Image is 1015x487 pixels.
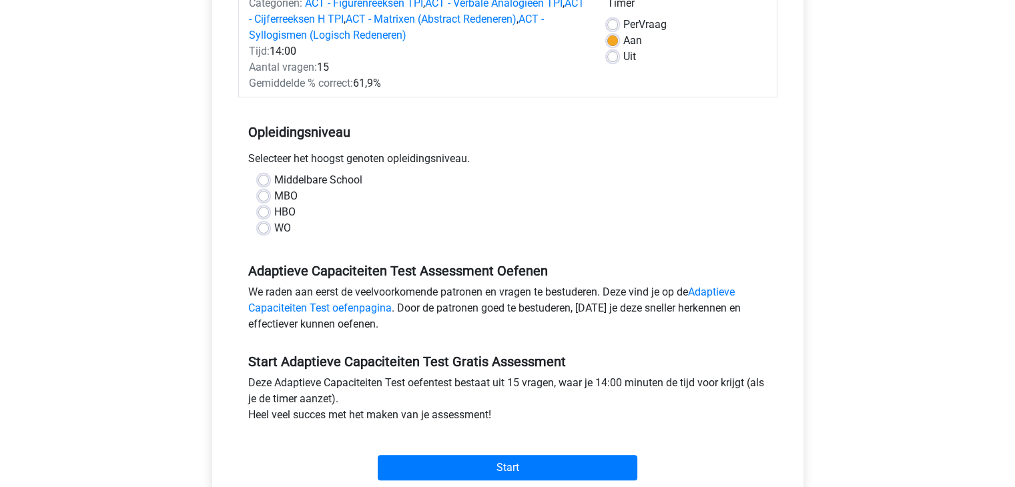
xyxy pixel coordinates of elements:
[248,119,767,145] h5: Opleidingsniveau
[238,151,777,172] div: Selecteer het hoogst genoten opleidingsniveau.
[249,13,544,41] a: ACT - Syllogismen (Logisch Redeneren)
[249,45,270,57] span: Tijd:
[623,17,667,33] label: Vraag
[623,49,636,65] label: Uit
[274,220,291,236] label: WO
[274,172,362,188] label: Middelbare School
[623,18,639,31] span: Per
[274,204,296,220] label: HBO
[239,43,597,59] div: 14:00
[249,77,353,89] span: Gemiddelde % correct:
[238,284,777,338] div: We raden aan eerst de veelvoorkomende patronen en vragen te bestuderen. Deze vind je op de . Door...
[238,375,777,428] div: Deze Adaptieve Capaciteiten Test oefentest bestaat uit 15 vragen, waar je 14:00 minuten de tijd v...
[248,263,767,279] h5: Adaptieve Capaciteiten Test Assessment Oefenen
[239,75,597,91] div: 61,9%
[239,59,597,75] div: 15
[274,188,298,204] label: MBO
[248,354,767,370] h5: Start Adaptieve Capaciteiten Test Gratis Assessment
[378,455,637,480] input: Start
[623,33,642,49] label: Aan
[249,61,317,73] span: Aantal vragen:
[346,13,517,25] a: ACT - Matrixen (Abstract Redeneren)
